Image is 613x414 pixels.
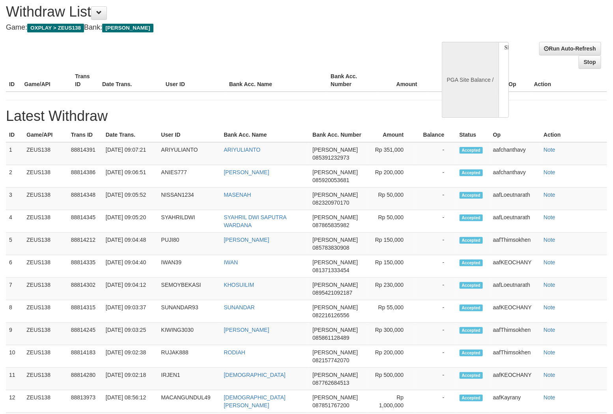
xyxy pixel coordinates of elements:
span: Accepted [460,350,483,356]
td: - [415,210,456,233]
td: 7 [6,278,23,300]
td: ZEUS138 [23,278,67,300]
td: [DATE] 09:07:21 [103,142,158,165]
a: RODIAH [224,349,245,356]
td: NISSAN1234 [158,188,221,210]
span: 085920053681 [312,177,349,183]
td: MACANGUNDUL49 [158,390,221,413]
h1: Latest Withdraw [6,108,607,124]
td: [DATE] 09:03:25 [103,323,158,345]
th: Trans ID [68,128,103,142]
td: 1 [6,142,23,165]
td: ZEUS138 [23,255,67,278]
a: Note [544,394,555,401]
td: ZEUS138 [23,368,67,390]
td: [DATE] 09:02:38 [103,345,158,368]
a: [DEMOGRAPHIC_DATA][PERSON_NAME] [224,394,286,408]
td: SYAHRILDWI [158,210,221,233]
td: Rp 150,000 [368,233,416,255]
th: Trans ID [72,69,99,92]
td: 6 [6,255,23,278]
a: Note [544,349,555,356]
td: - [415,278,456,300]
td: aafLoeutnarath [490,278,540,300]
th: Balance [429,69,476,92]
span: 0895421092187 [312,290,352,296]
td: ZEUS138 [23,345,67,368]
td: aafThimsokhen [490,323,540,345]
span: [PERSON_NAME] [312,349,358,356]
td: ANIES777 [158,165,221,188]
td: 88814391 [68,142,103,165]
td: IRJEN1 [158,368,221,390]
span: [PERSON_NAME] [312,372,358,378]
td: Rp 50,000 [368,188,416,210]
td: SEMOYBEKASI [158,278,221,300]
td: - [415,255,456,278]
td: [DATE] 09:02:18 [103,368,158,390]
td: Rp 50,000 [368,210,416,233]
td: 3 [6,188,23,210]
a: [PERSON_NAME] [224,169,269,175]
a: Stop [579,55,601,69]
span: Accepted [460,305,483,311]
td: aafchanthavy [490,165,540,188]
span: [PERSON_NAME] [312,304,358,310]
td: Rp 55,000 [368,300,416,323]
th: Op [505,69,531,92]
span: Accepted [460,147,483,154]
span: Accepted [460,215,483,221]
span: Accepted [460,260,483,266]
a: Note [544,372,555,378]
td: ARIYULIANTO [158,142,221,165]
span: 085391232973 [312,154,349,161]
a: Note [544,237,555,243]
a: [DEMOGRAPHIC_DATA] [224,372,286,378]
th: ID [6,128,23,142]
th: Game/API [23,128,67,142]
span: 082157742070 [312,357,349,363]
td: ZEUS138 [23,188,67,210]
td: PUJI80 [158,233,221,255]
a: Note [544,147,555,153]
td: 88814335 [68,255,103,278]
td: 4 [6,210,23,233]
span: Accepted [460,282,483,289]
th: Game/API [21,69,72,92]
a: SYAHRIL DWI SAPUTRA WARDANA [224,214,286,228]
td: 88814212 [68,233,103,255]
td: [DATE] 09:06:51 [103,165,158,188]
td: 11 [6,368,23,390]
span: [PERSON_NAME] [312,214,358,220]
td: [DATE] 09:04:40 [103,255,158,278]
th: Amount [368,128,416,142]
td: 10 [6,345,23,368]
td: Rp 200,000 [368,345,416,368]
span: [PERSON_NAME] [312,394,358,401]
td: [DATE] 09:05:20 [103,210,158,233]
td: ZEUS138 [23,323,67,345]
span: 085783830908 [312,245,349,251]
td: ZEUS138 [23,233,67,255]
a: KHOSUILIM [224,282,254,288]
td: 88814183 [68,345,103,368]
span: Accepted [460,169,483,176]
td: - [415,323,456,345]
td: 5 [6,233,23,255]
td: 9 [6,323,23,345]
span: 082216126556 [312,312,349,318]
td: 88814315 [68,300,103,323]
td: - [415,142,456,165]
td: [DATE] 08:56:12 [103,390,158,413]
td: 88814345 [68,210,103,233]
td: aafLoeutnarath [490,188,540,210]
td: aafThimsokhen [490,233,540,255]
span: Accepted [460,327,483,334]
th: Bank Acc. Name [226,69,327,92]
td: Rp 150,000 [368,255,416,278]
span: Accepted [460,192,483,199]
td: aafKEOCHANY [490,368,540,390]
td: Rp 500,000 [368,368,416,390]
td: [DATE] 09:04:48 [103,233,158,255]
th: Action [540,128,607,142]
